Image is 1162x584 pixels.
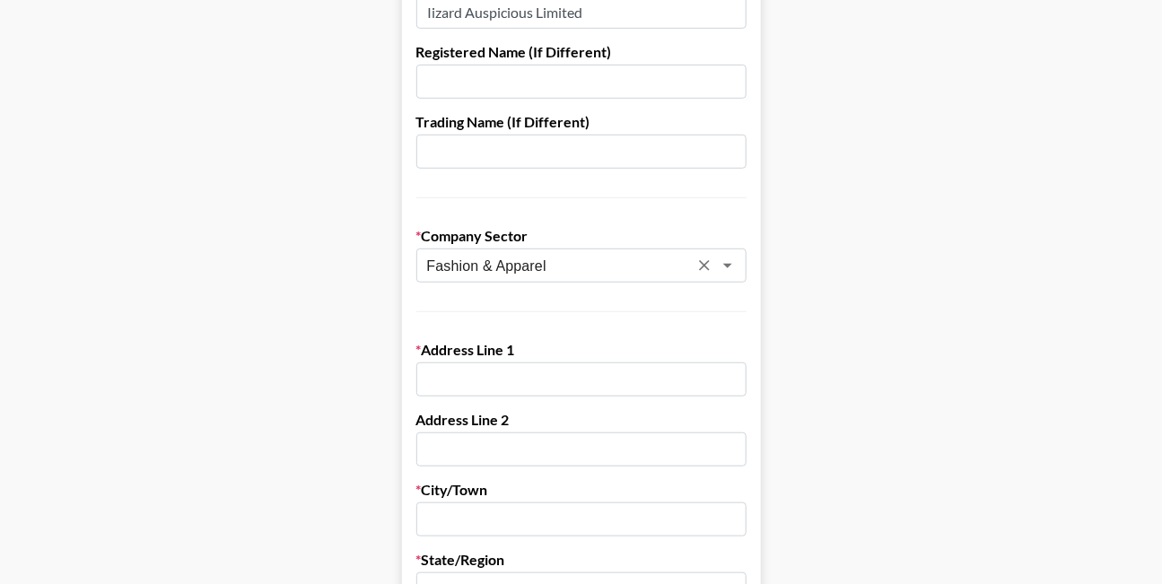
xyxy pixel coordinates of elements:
label: Address Line 1 [416,341,747,359]
label: Company Sector [416,227,747,245]
button: Open [715,253,740,278]
label: Registered Name (If Different) [416,43,747,61]
label: Address Line 2 [416,411,747,429]
label: City/Town [416,481,747,499]
button: Clear [692,253,717,278]
label: Trading Name (If Different) [416,113,747,131]
label: State/Region [416,551,747,569]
